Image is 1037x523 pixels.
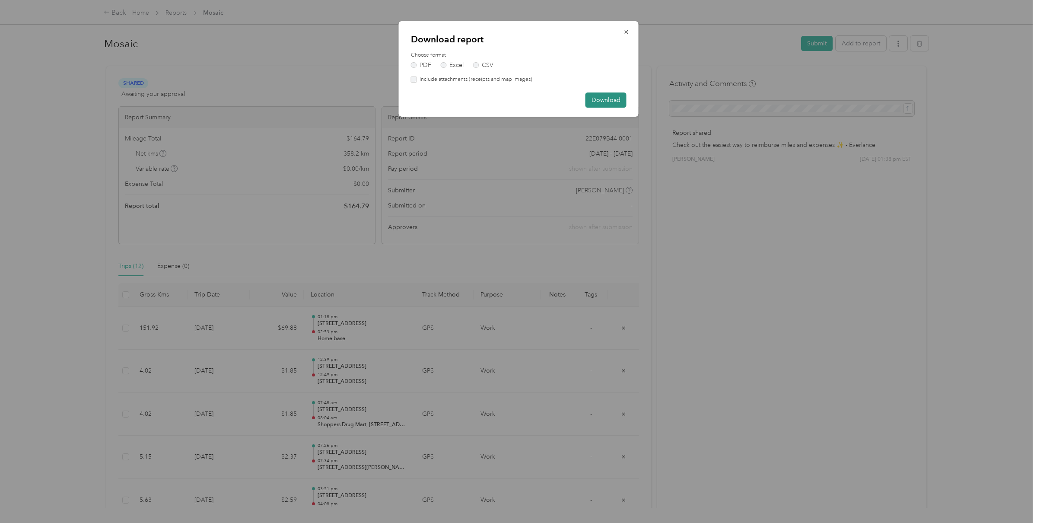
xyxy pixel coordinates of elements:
[417,76,532,83] label: Include attachments (receipts and map images)
[585,92,627,108] button: Download
[411,33,627,45] p: Download report
[473,62,493,68] label: CSV
[440,62,464,68] label: Excel
[411,62,432,68] label: PDF
[989,475,1037,523] iframe: Everlance-gr Chat Button Frame
[411,51,627,59] label: Choose format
